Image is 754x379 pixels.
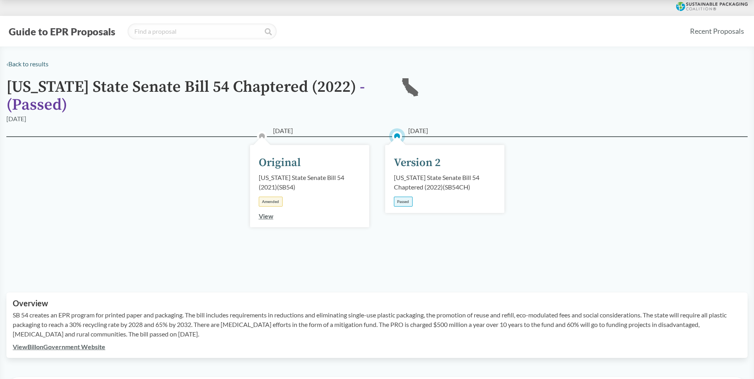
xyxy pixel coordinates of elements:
p: SB 54 creates an EPR program for printed paper and packaging. The bill includes requirements in r... [13,310,741,339]
input: Find a proposal [128,23,277,39]
div: Amended [259,197,283,207]
a: ‹Back to results [6,60,48,68]
div: Version 2 [394,155,441,171]
div: Original [259,155,301,171]
span: - ( Passed ) [6,77,365,115]
h2: Overview [13,299,741,308]
div: [DATE] [6,114,26,124]
button: Guide to EPR Proposals [6,25,118,38]
span: [DATE] [408,126,428,135]
div: [US_STATE] State Senate Bill 54 Chaptered (2022) ( SB54CH ) [394,173,496,192]
h1: [US_STATE] State Senate Bill 54 Chaptered (2022) [6,78,388,114]
a: View [259,212,273,220]
div: [US_STATE] State Senate Bill 54 (2021) ( SB54 ) [259,173,361,192]
div: Passed [394,197,413,207]
a: Recent Proposals [686,22,748,40]
a: ViewBillonGovernment Website [13,343,105,350]
span: [DATE] [273,126,293,135]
